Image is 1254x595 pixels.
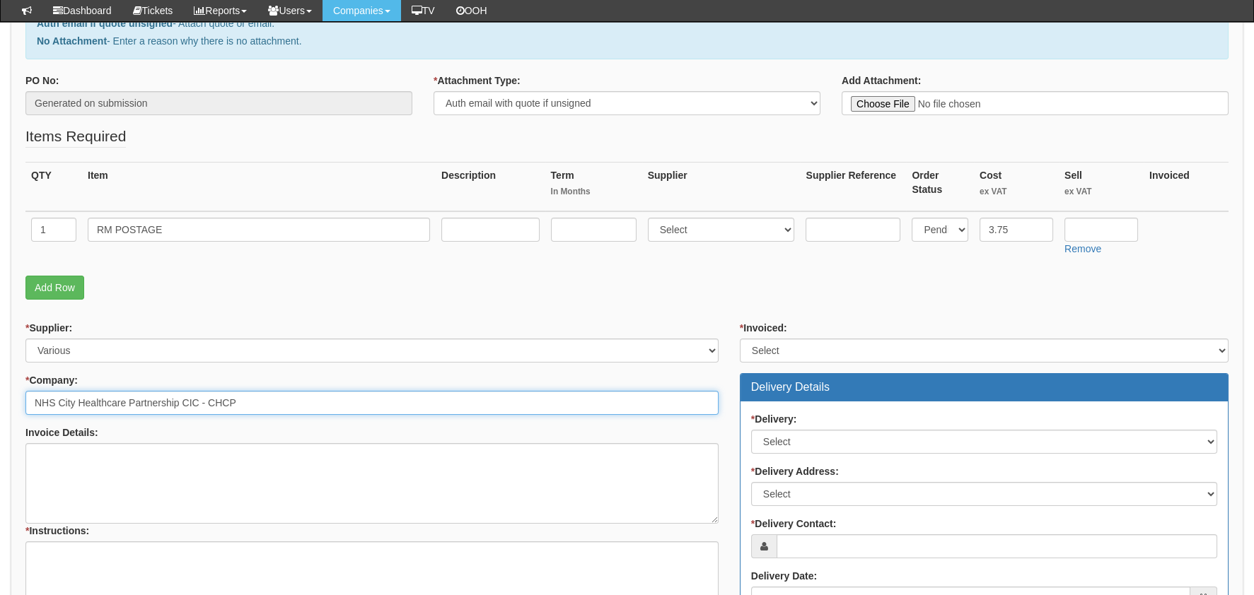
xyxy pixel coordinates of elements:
[25,162,82,211] th: QTY
[642,162,801,211] th: Supplier
[25,126,126,148] legend: Items Required
[751,517,837,531] label: Delivery Contact:
[751,464,839,478] label: Delivery Address:
[25,425,98,440] label: Invoice Details:
[551,186,637,198] small: In Months
[980,186,1053,198] small: ex VAT
[751,381,1217,394] h3: Delivery Details
[37,34,1217,48] p: - Enter a reason why there is no attachment.
[740,321,787,335] label: Invoiced:
[800,162,906,211] th: Supplier Reference
[37,16,1217,30] p: - Attach quote or email.
[434,73,521,88] label: Attachment Type:
[25,373,78,387] label: Company:
[25,524,89,538] label: Instructions:
[842,73,921,88] label: Add Attachment:
[37,35,107,47] b: No Attachment
[751,412,797,426] label: Delivery:
[37,18,173,29] b: Auth email if quote unsigned
[1064,243,1101,254] a: Remove
[1064,186,1138,198] small: ex VAT
[82,162,436,211] th: Item
[1144,162,1229,211] th: Invoiced
[1059,162,1144,211] th: Sell
[974,162,1059,211] th: Cost
[545,162,642,211] th: Term
[436,162,545,211] th: Description
[25,276,84,300] a: Add Row
[25,73,59,88] label: PO No:
[25,321,72,335] label: Supplier:
[906,162,974,211] th: Order Status
[751,569,817,583] label: Delivery Date:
